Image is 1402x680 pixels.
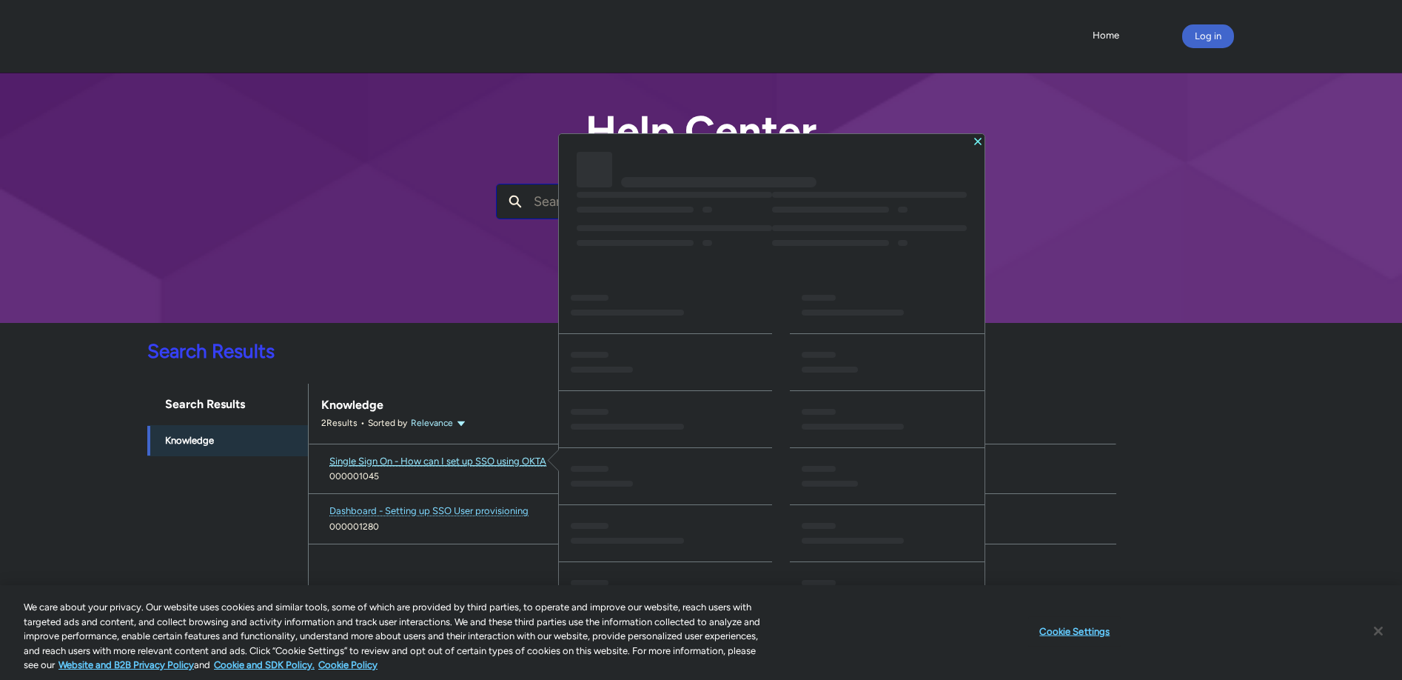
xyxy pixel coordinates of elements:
[58,659,194,670] a: More information about our cookie policy., opens in a new tab
[358,418,368,428] span: •
[534,184,905,219] input: Search for articles, cases, videos...
[358,416,467,430] div: Sorted by
[973,136,983,146] button: Close
[321,416,358,430] p: 2 Results
[318,659,378,670] a: Cookie Policy
[321,398,1104,413] div: Knowledge
[329,470,379,483] lightning-formatted-text: 000001045
[147,384,308,425] h1: Search Results
[329,505,529,516] span: Dashboard - Setting up SSO User provisioning
[165,433,214,448] span: Knowledge
[496,108,906,154] h2: Help Center
[214,659,315,670] a: Cookie and SDK Policy.
[1362,615,1395,647] button: Close
[1028,617,1121,647] button: Cookie Settings
[329,456,546,467] span: Single Sign On - How can I set up SSO using OKTA
[1089,24,1123,47] a: Home
[24,600,771,673] div: We care about your privacy. Our website uses cookies and similar tools, some of which are provide...
[9,337,1116,366] p: Search Results
[329,520,379,533] lightning-formatted-text: 000001280
[410,416,467,430] button: Relevance
[1182,24,1234,48] button: Log in
[147,425,308,456] a: Knowledge
[497,184,534,219] button: Search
